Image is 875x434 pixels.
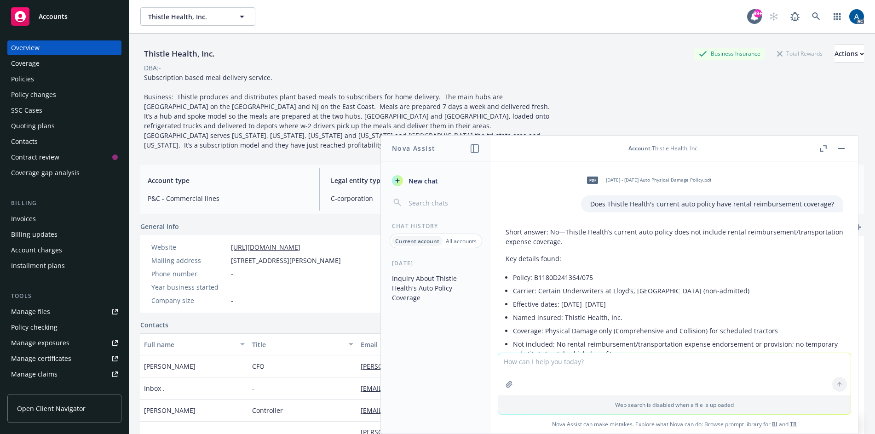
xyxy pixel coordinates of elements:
a: Coverage [7,56,121,71]
button: Thistle Health, Inc. [140,7,255,26]
a: Report a Bug [786,7,804,26]
span: General info [140,222,179,231]
p: Short answer: No—Thistle Health’s current auto policy does not include rental reimbursement/trans... [506,227,843,246]
div: Company size [151,296,227,305]
p: Web search is disabled when a file is uploaded [504,401,845,409]
button: Title [248,333,357,355]
img: photo [849,9,864,24]
div: Full name [144,340,235,349]
a: Search [807,7,825,26]
li: Policy: B1180D241364/075 [513,271,843,284]
a: Contacts [140,320,168,330]
div: Coverage [11,56,40,71]
div: Billing updates [11,227,58,242]
button: Email [357,333,537,355]
span: [PERSON_NAME] [144,405,196,415]
a: Policy checking [7,320,121,335]
a: Account charges [7,243,121,257]
span: Subscription based meal delivery service. Business: Thistle produces and distributes plant based ... [144,73,553,149]
li: Not included: No rental reimbursement/transportation expense endorsement or provision; no tempora... [513,337,843,360]
span: Open Client Navigator [17,404,86,413]
div: Total Rewards [772,48,827,59]
div: Mailing address [151,256,227,265]
span: Nova Assist can make mistakes. Explore what Nova can do: Browse prompt library for and [495,415,854,434]
a: Manage certificates [7,351,121,366]
div: Billing [7,199,121,208]
span: P&C - Commercial lines [148,194,308,203]
div: Coverage gap analysis [11,166,80,180]
input: Search chats [407,196,480,209]
span: pdf [587,177,598,183]
span: New chat [407,176,438,186]
a: Quoting plans [7,119,121,133]
span: Controller [252,405,283,415]
a: add [853,222,864,233]
button: New chat [388,172,484,189]
h1: Nova Assist [392,143,435,153]
a: Switch app [828,7,846,26]
button: Actions [835,45,864,63]
div: Year business started [151,282,227,292]
a: Manage exposures [7,336,121,350]
a: Contacts [7,134,121,149]
div: Phone number [151,269,227,279]
span: Account type [148,176,308,185]
span: [PERSON_NAME] [144,361,196,371]
span: C-corporation [331,194,491,203]
a: TR [790,420,797,428]
span: - [231,269,233,279]
a: Installment plans [7,258,121,273]
a: BI [772,420,777,428]
a: Manage claims [7,367,121,382]
div: Manage certificates [11,351,71,366]
div: Quoting plans [11,119,55,133]
p: Key details found: [506,254,843,263]
a: Policies [7,72,121,86]
li: Named insured: Thistle Health, Inc. [513,311,843,324]
a: Start snowing [765,7,783,26]
p: Current account [395,237,439,245]
button: Inquiry About Thistle Health's Auto Policy Coverage [388,271,484,305]
div: pdf[DATE] - [DATE] Auto Physical Damage Policy.pdf [581,169,713,192]
div: Manage BORs [11,383,54,397]
div: 99+ [754,9,762,17]
a: Manage files [7,304,121,319]
a: Overview [7,40,121,55]
div: Overview [11,40,40,55]
span: Legal entity type [331,176,491,185]
span: Accounts [39,13,68,20]
a: [PERSON_NAME][EMAIL_ADDRESS][DOMAIN_NAME] [361,362,527,371]
li: Carrier: Certain Underwriters at Lloyd’s, [GEOGRAPHIC_DATA] (non-admitted) [513,284,843,297]
button: Full name [140,333,248,355]
p: All accounts [446,237,477,245]
div: Invoices [11,211,36,226]
a: Contract review [7,150,121,165]
div: Website [151,242,227,252]
a: [EMAIL_ADDRESS][DOMAIN_NAME] [361,384,476,393]
a: Manage BORs [7,383,121,397]
span: - [252,383,254,393]
a: Invoices [7,211,121,226]
span: - [231,282,233,292]
a: SSC Cases [7,103,121,118]
span: CFO [252,361,265,371]
a: [URL][DOMAIN_NAME] [231,243,300,251]
div: Policy checking [11,320,58,335]
div: : Thistle Health, Inc. [628,144,699,152]
div: Manage exposures [11,336,69,350]
div: Email [361,340,524,349]
div: Installment plans [11,258,65,273]
span: - [231,296,233,305]
div: Title [252,340,343,349]
div: Thistle Health, Inc. [140,48,219,60]
a: Policy changes [7,87,121,102]
a: [EMAIL_ADDRESS][PERSON_NAME][DOMAIN_NAME] [361,406,527,415]
a: Billing updates [7,227,121,242]
div: [DATE] [381,259,491,267]
div: Manage files [11,304,50,319]
span: Account [628,144,650,152]
li: Effective dates: [DATE]–[DATE] [513,297,843,311]
a: Coverage gap analysis [7,166,121,180]
div: Manage claims [11,367,58,382]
